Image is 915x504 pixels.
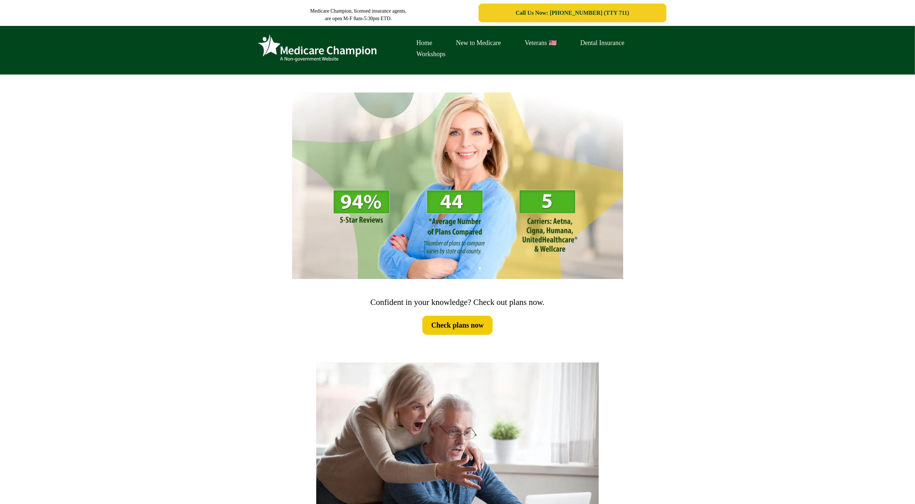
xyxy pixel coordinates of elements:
[249,7,468,15] p: Medicare Champion, licensed insurance agents,
[479,4,666,22] a: Call Us Now: 1-833-823-1990 (TTY 711)
[405,49,458,60] a: Workshops
[516,10,629,16] span: Call Us Now: [PHONE_NUMBER] (TTY 711)
[431,321,484,329] span: Check plans now
[289,297,627,308] h2: Confident in your knowledge? Check out plans now.
[405,37,444,49] a: Home
[422,315,494,336] a: Check plans now
[254,31,380,66] img: Brand Logo
[513,37,568,49] a: Veterans 🇺🇸
[569,37,636,49] a: Dental Insurance
[249,15,468,22] p: are open M-F 8am-5:30pm ETD.
[444,37,513,49] a: New to Medicare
